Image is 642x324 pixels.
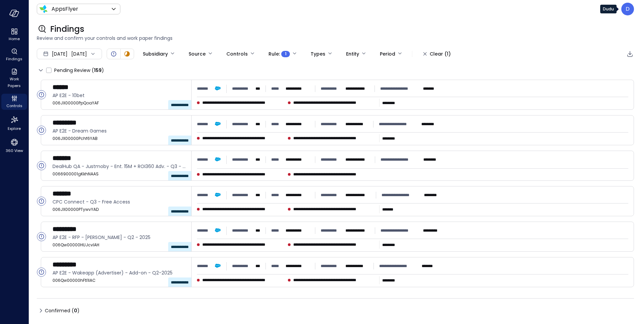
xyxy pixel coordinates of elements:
div: Dudu [600,5,617,13]
span: AP E2E - Wakeapp (Advertiser) - Add-on - Q2-2025 [52,269,186,276]
span: 006JX00000PpQoaYAF [52,100,186,106]
span: [DATE] [52,50,68,58]
div: Work Papers [1,67,27,90]
div: Open [37,90,46,99]
div: Home [1,27,27,43]
div: Controls [1,94,27,110]
div: Open [37,161,46,170]
div: Rule : [269,48,290,60]
span: Work Papers [4,76,24,89]
div: Controls [226,48,248,60]
div: Source [189,48,206,60]
div: Open [37,232,46,241]
img: Icon [39,5,47,13]
span: Findings [50,24,84,34]
span: AP E2E - 10bet [52,92,186,99]
span: 360 View [6,147,23,154]
span: Pending Review [54,65,104,76]
button: Clear (1) [418,48,456,60]
div: Entity [346,48,359,60]
span: Findings [6,56,22,62]
span: AP E2E - Dream Games [52,127,186,135]
span: Explore [8,125,21,132]
div: Types [311,48,325,60]
div: Clear (1) [430,50,451,58]
span: DealHub QA - Justmoby - Ent. 15M + ROI360 Adv. - Q3 - 2023 [52,163,186,170]
span: 006Qw00000HUJcvIAH [52,242,186,248]
span: CPC Connect - Q3 - Free Access [52,198,186,206]
div: ( ) [92,67,104,74]
span: 0 [74,307,77,314]
span: 006Qw00000hFtl1IAC [52,277,186,284]
span: 1 [285,51,287,57]
span: Confirmed [45,305,80,316]
span: Controls [6,102,22,109]
div: Dudu [621,3,634,15]
div: Explore [1,114,27,133]
span: Home [9,35,20,42]
div: Period [380,48,395,60]
div: Subsidiary [143,48,168,60]
div: 360 View [1,137,27,155]
div: Open [37,196,46,206]
span: 006JX00000PTywvYAD [52,206,186,213]
span: 159 [94,67,102,74]
div: ( ) [72,307,80,314]
p: AppsFlyer [51,5,78,13]
div: Export to CSV [626,50,634,58]
div: Open [37,126,46,135]
div: Open [37,267,46,277]
p: D [626,5,630,13]
div: In Progress [123,50,131,58]
span: 0066900001gKkhNAAS [52,171,186,177]
span: 006JX00000Pchf6YAB [52,135,186,142]
span: Review and confirm your controls and work paper findings [37,34,634,42]
span: AP E2E - RFP - Leroy Merlin - Q2 - 2025 [52,234,186,241]
div: Open [110,50,118,58]
div: Findings [1,47,27,63]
